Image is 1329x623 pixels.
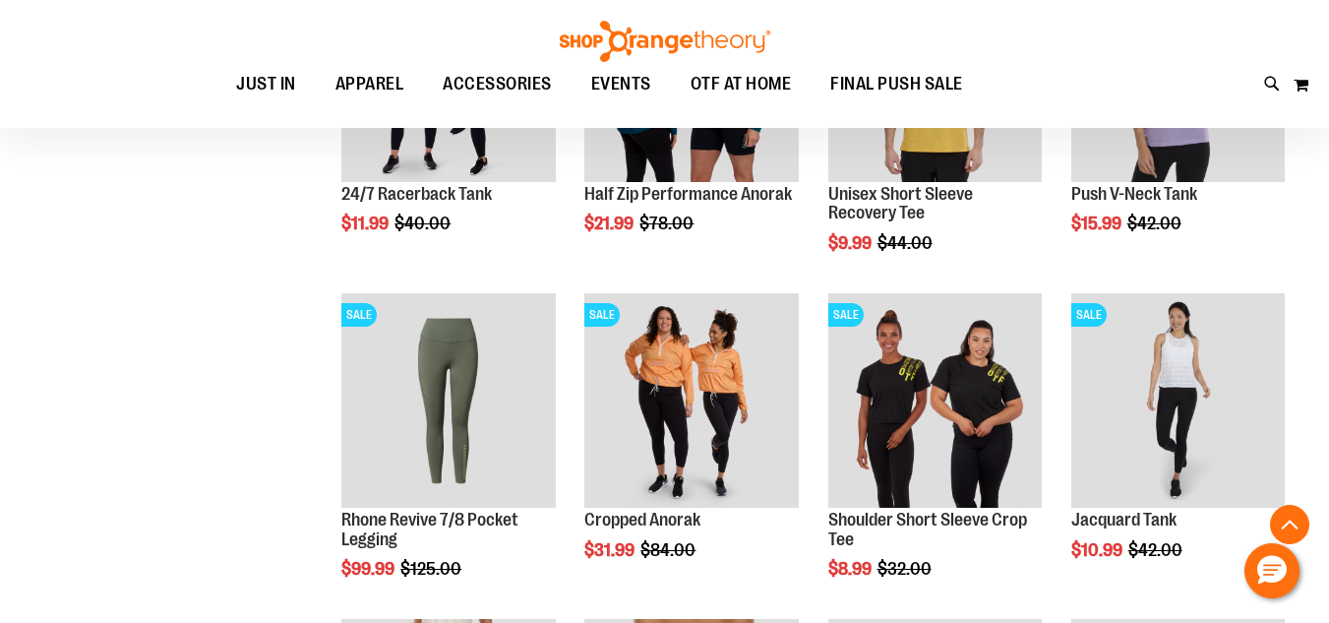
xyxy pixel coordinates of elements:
[830,62,963,106] span: FINAL PUSH SALE
[572,62,671,107] a: EVENTS
[341,293,555,507] img: Rhone Revive 7/8 Pocket Legging
[341,303,377,327] span: SALE
[584,293,798,507] img: Cropped Anorak primary image
[341,293,555,510] a: Rhone Revive 7/8 Pocket LeggingSALE
[557,21,773,62] img: Shop Orangetheory
[1071,293,1285,510] a: Front view of Jacquard TankSALE
[236,62,296,106] span: JUST IN
[877,233,936,253] span: $44.00
[584,540,637,560] span: $31.99
[341,510,518,549] a: Rhone Revive 7/8 Pocket Legging
[584,214,636,233] span: $21.99
[1071,540,1125,560] span: $10.99
[1127,214,1184,233] span: $42.00
[1071,303,1107,327] span: SALE
[443,62,552,106] span: ACCESSORIES
[1071,510,1177,530] a: Jacquard Tank
[341,184,492,204] a: 24/7 Racerback Tank
[828,233,875,253] span: $9.99
[216,62,316,107] a: JUST IN
[1270,505,1309,544] button: Back To Top
[1071,184,1197,204] a: Push V-Neck Tank
[1071,293,1285,507] img: Front view of Jacquard Tank
[828,559,875,579] span: $8.99
[640,540,698,560] span: $84.00
[574,283,808,609] div: product
[1128,540,1185,560] span: $42.00
[828,510,1027,549] a: Shoulder Short Sleeve Crop Tee
[828,303,864,327] span: SALE
[423,62,572,107] a: ACCESSORIES
[400,559,464,579] span: $125.00
[1061,283,1295,609] div: product
[584,293,798,510] a: Cropped Anorak primary imageSALE
[877,559,935,579] span: $32.00
[828,293,1042,507] img: Product image for Shoulder Short Sleeve Crop Tee
[828,293,1042,510] a: Product image for Shoulder Short Sleeve Crop TeeSALE
[584,303,620,327] span: SALE
[639,214,696,233] span: $78.00
[671,62,812,107] a: OTF AT HOME
[828,184,973,223] a: Unisex Short Sleeve Recovery Tee
[1071,214,1124,233] span: $15.99
[341,559,397,579] span: $99.99
[584,184,792,204] a: Half Zip Performance Anorak
[811,62,983,106] a: FINAL PUSH SALE
[584,510,700,530] a: Cropped Anorak
[394,214,453,233] span: $40.00
[316,62,424,107] a: APPAREL
[591,62,651,106] span: EVENTS
[335,62,404,106] span: APPAREL
[1244,543,1299,598] button: Hello, have a question? Let’s chat.
[341,214,392,233] span: $11.99
[691,62,792,106] span: OTF AT HOME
